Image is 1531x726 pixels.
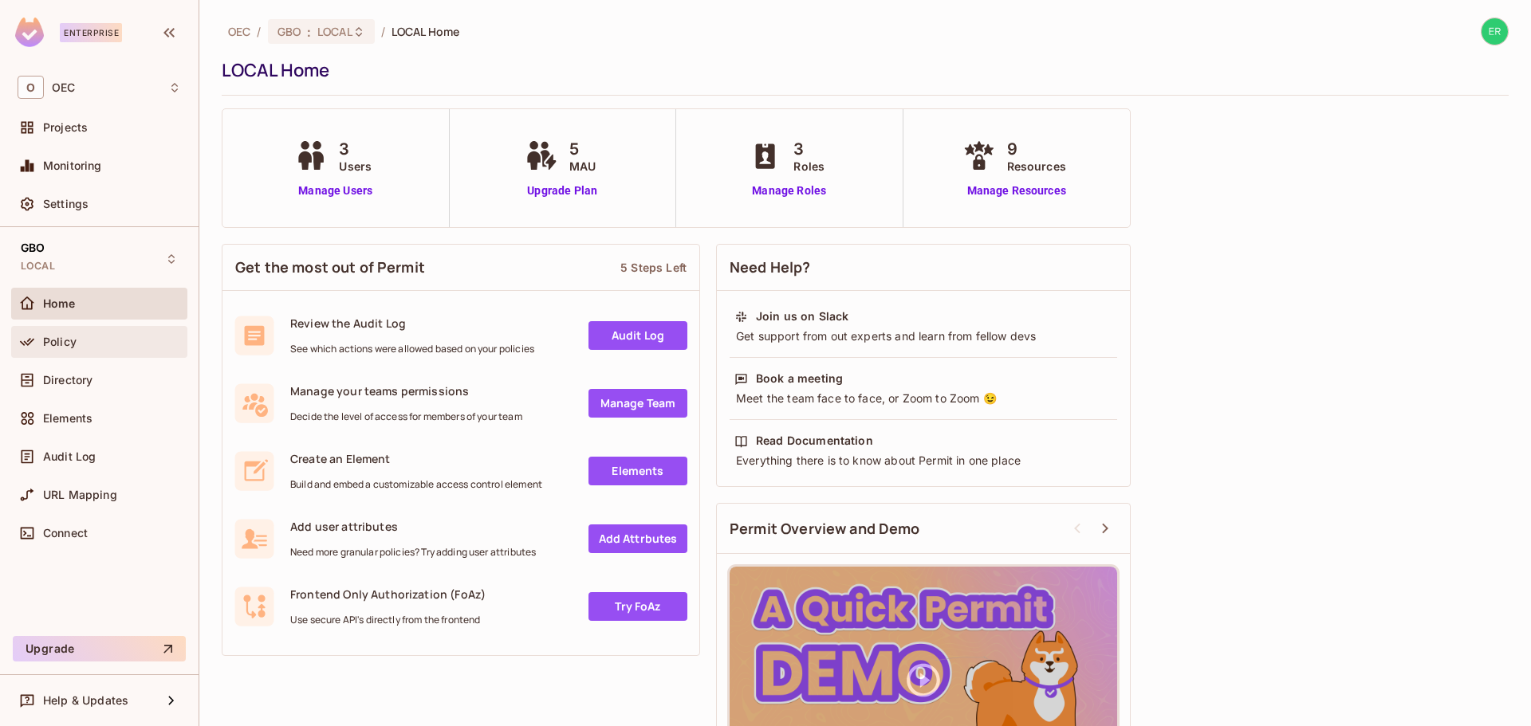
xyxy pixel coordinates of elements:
[43,527,88,540] span: Connect
[43,694,128,707] span: Help & Updates
[257,24,261,39] li: /
[730,257,811,277] span: Need Help?
[290,478,542,491] span: Build and embed a customizable access control element
[13,636,186,661] button: Upgrade
[290,410,522,423] span: Decide the level of access for members of your team
[43,374,92,387] span: Directory
[43,159,102,172] span: Monitoring
[339,137,372,161] span: 3
[290,451,542,466] span: Create an Element
[756,308,848,324] div: Join us on Slack
[228,24,250,39] span: the active workspace
[569,137,596,161] span: 5
[746,182,832,199] a: Manage Roles
[290,383,522,398] span: Manage your teams permissions
[290,546,536,559] span: Need more granular policies? Try adding user attributes
[43,297,76,310] span: Home
[793,137,825,161] span: 3
[290,316,534,331] span: Review the Audit Log
[235,257,425,277] span: Get the most out of Permit
[588,321,687,350] a: Audit Log
[43,336,77,348] span: Policy
[43,121,88,134] span: Projects
[521,182,604,199] a: Upgrade Plan
[52,81,75,94] span: Workspace: OEC
[392,24,459,39] span: LOCAL Home
[756,371,843,387] div: Book a meeting
[1482,18,1508,45] img: erik.fernandez@oeconnection.com
[734,328,1112,344] div: Get support from out experts and learn from fellow devs
[43,450,96,463] span: Audit Log
[317,24,352,39] span: LOCAL
[18,76,44,99] span: O
[588,457,687,485] a: Elements
[290,343,534,355] span: See which actions were allowed based on your policies
[290,614,486,626] span: Use secure API's directly from the frontend
[290,519,536,534] span: Add user attributes
[588,524,687,553] a: Add Attrbutes
[756,433,873,449] div: Read Documentation
[569,158,596,175] span: MAU
[1007,137,1066,161] span: 9
[620,260,687,275] div: 5 Steps Left
[222,58,1501,82] div: LOCAL Home
[793,158,825,175] span: Roles
[21,260,55,273] span: LOCAL
[730,519,920,539] span: Permit Overview and Demo
[277,24,301,39] span: GBO
[381,24,385,39] li: /
[290,587,486,602] span: Frontend Only Authorization (FoAz)
[306,26,312,38] span: :
[60,23,122,42] div: Enterprise
[734,390,1112,406] div: Meet the team face to face, or Zoom to Zoom 😉
[15,18,44,47] img: SReyMgAAAABJRU5ErkJggg==
[339,158,372,175] span: Users
[291,182,380,199] a: Manage Users
[734,453,1112,469] div: Everything there is to know about Permit in one place
[21,241,45,254] span: GBO
[43,412,92,425] span: Elements
[43,198,89,210] span: Settings
[1007,158,1066,175] span: Resources
[959,182,1074,199] a: Manage Resources
[588,592,687,621] a: Try FoAz
[43,489,117,501] span: URL Mapping
[588,389,687,418] a: Manage Team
